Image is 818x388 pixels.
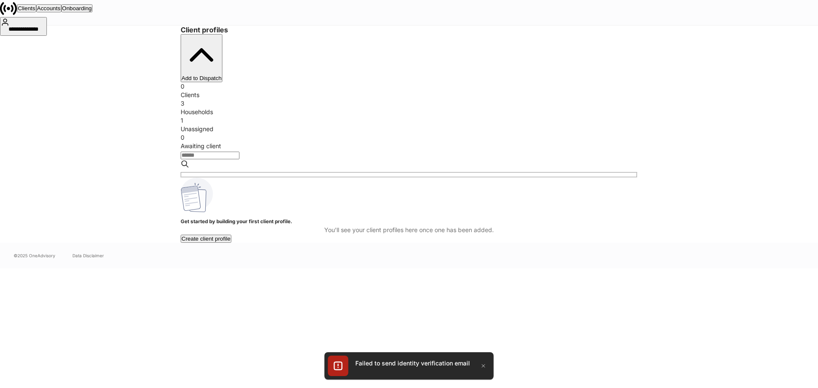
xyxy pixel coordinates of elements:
div: Clients [18,5,35,11]
div: Onboarding [62,5,92,11]
div: Households [181,108,637,116]
span: © 2025 OneAdvisory [14,252,55,259]
p: You'll see your client profiles here once one has been added. [181,226,637,234]
div: 0 [181,133,637,142]
div: Add to Dispatch [181,75,222,81]
div: Unassigned [181,125,637,133]
div: 3 [181,99,637,108]
a: Data Disclaimer [72,252,104,259]
div: Clients [181,91,637,99]
div: Failed to send identity verification email [355,359,470,368]
div: Accounts [37,5,60,11]
div: Awaiting client [181,142,637,150]
div: Create client profile [181,236,230,242]
div: 0 [181,82,637,91]
h5: Get started by building your first client profile. [181,217,637,226]
div: 1 [181,116,637,125]
h3: Client profiles [181,26,637,34]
